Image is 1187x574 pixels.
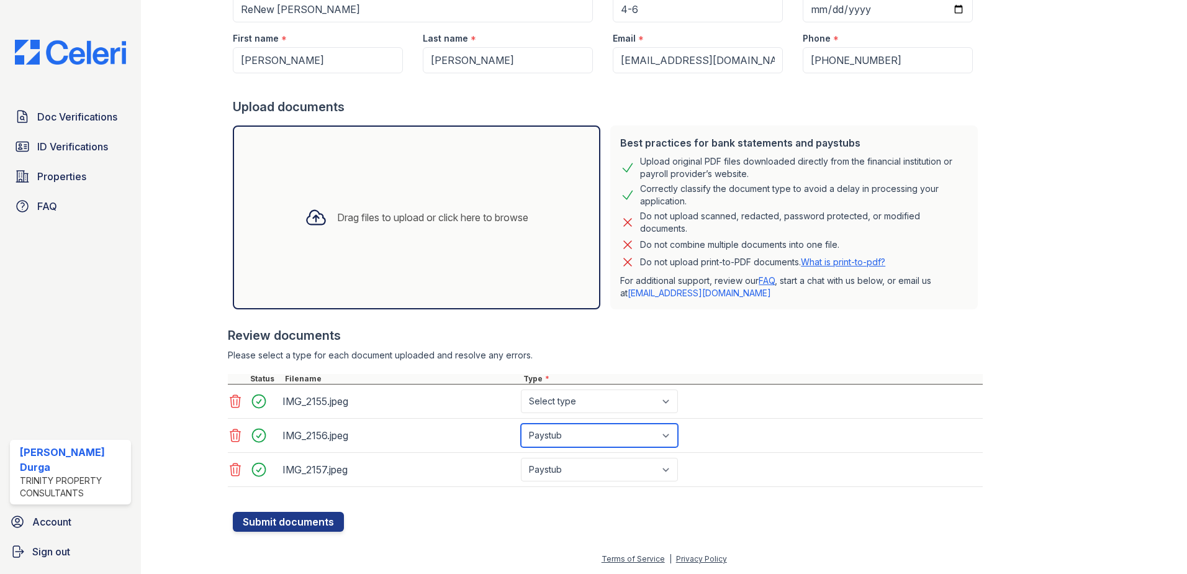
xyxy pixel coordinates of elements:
a: Sign out [5,539,136,564]
span: Properties [37,169,86,184]
div: Status [248,374,282,384]
p: Do not upload print-to-PDF documents. [640,256,885,268]
a: Account [5,509,136,534]
a: FAQ [10,194,131,219]
div: IMG_2157.jpeg [282,460,516,480]
div: Correctly classify the document type to avoid a delay in processing your application. [640,183,968,207]
a: Properties [10,164,131,189]
div: Upload original PDF files downloaded directly from the financial institution or payroll provider’... [640,155,968,180]
div: Do not combine multiple documents into one file. [640,237,839,252]
span: Account [32,514,71,529]
a: Terms of Service [602,554,665,563]
img: CE_Logo_Blue-a8612792a0a2168367f1c8372b55b34899dd931a85d93a1a3d3e32e68fde9ad4.png [5,40,136,65]
div: | [669,554,672,563]
span: ID Verifications [37,139,108,154]
div: Please select a type for each document uploaded and resolve any errors. [228,349,983,362]
a: Privacy Policy [676,554,727,563]
label: First name [233,32,279,45]
div: Do not upload scanned, redacted, password protected, or modified documents. [640,210,968,235]
div: Review documents [228,327,983,344]
p: For additional support, review our , start a chat with us below, or email us at [620,275,968,299]
span: FAQ [37,199,57,214]
span: Sign out [32,544,70,559]
a: ID Verifications [10,134,131,159]
div: [PERSON_NAME] Durga [20,445,126,475]
a: What is print-to-pdf? [801,257,885,267]
button: Submit documents [233,512,344,532]
div: Trinity Property Consultants [20,475,126,499]
div: Upload documents [233,98,983,116]
a: Doc Verifications [10,104,131,129]
div: Type [521,374,983,384]
label: Phone [803,32,831,45]
a: [EMAIL_ADDRESS][DOMAIN_NAME] [628,288,771,298]
div: Best practices for bank statements and paystubs [620,135,968,150]
a: FAQ [759,275,775,286]
div: Drag files to upload or click here to browse [337,210,528,225]
div: Filename [282,374,521,384]
div: IMG_2155.jpeg [282,391,516,411]
label: Last name [423,32,468,45]
div: IMG_2156.jpeg [282,426,516,445]
label: Email [613,32,636,45]
span: Doc Verifications [37,109,117,124]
